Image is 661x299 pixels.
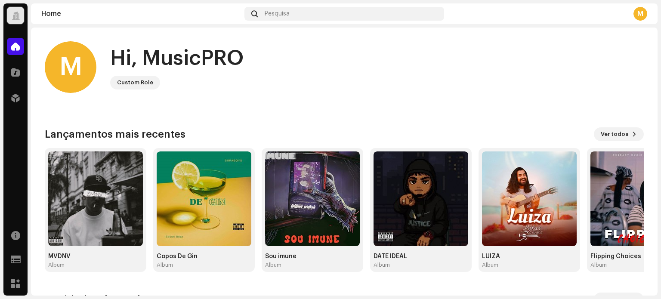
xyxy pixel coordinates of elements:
[157,253,251,260] div: Copos De Gin
[265,262,281,268] div: Album
[110,45,244,72] div: Hi, MusicPRO
[374,253,468,260] div: DATE IDEAL
[482,151,577,246] img: 76164793-2e9b-4be7-b4b7-4a37279fa711
[157,151,251,246] img: 65b62720-8e34-4c32-a6aa-0f943310f4f9
[45,127,185,141] h3: Lançamentos mais recentes
[265,151,360,246] img: acd663a1-85e3-4194-acd0-1b96e87cc3ca
[48,262,65,268] div: Album
[374,262,390,268] div: Album
[482,262,498,268] div: Album
[601,126,628,143] span: Ver todos
[48,151,143,246] img: 7cb4ccb4-1be6-4de9-8f7b-99b5d7d74e57
[41,10,241,17] div: Home
[265,10,290,17] span: Pesquisa
[117,77,153,88] div: Custom Role
[590,262,607,268] div: Album
[594,127,644,141] button: Ver todos
[48,253,143,260] div: MVDNV
[374,151,468,246] img: dd5e7568-7d4c-4efd-9d92-c39302ae0ea8
[633,7,647,21] div: M
[265,253,360,260] div: Sou imune
[45,41,96,93] div: M
[482,253,577,260] div: LUIZA
[157,262,173,268] div: Album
